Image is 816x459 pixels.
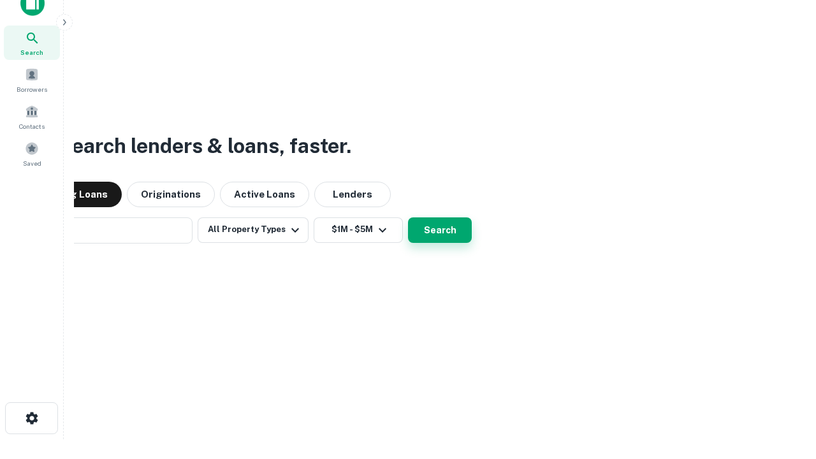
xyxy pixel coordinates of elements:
[4,99,60,134] a: Contacts
[23,158,41,168] span: Saved
[20,47,43,57] span: Search
[4,25,60,60] a: Search
[17,84,47,94] span: Borrowers
[314,217,403,243] button: $1M - $5M
[752,357,816,418] iframe: Chat Widget
[4,62,60,97] a: Borrowers
[314,182,391,207] button: Lenders
[408,217,472,243] button: Search
[198,217,309,243] button: All Property Types
[19,121,45,131] span: Contacts
[127,182,215,207] button: Originations
[4,136,60,171] a: Saved
[58,131,351,161] h3: Search lenders & loans, faster.
[220,182,309,207] button: Active Loans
